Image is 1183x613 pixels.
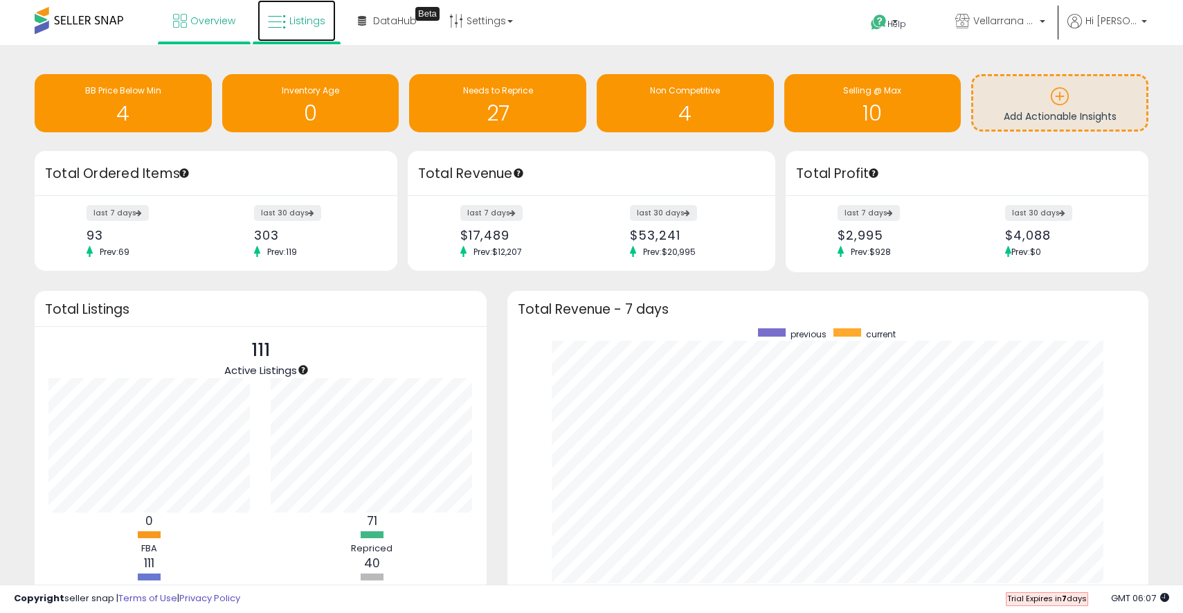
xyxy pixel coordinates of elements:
[844,246,898,258] span: Prev: $928
[784,74,961,132] a: Selling @ Max 10
[597,74,774,132] a: Non Competitive 4
[108,542,191,556] div: FBA
[42,102,205,125] h1: 4
[870,14,887,31] i: Get Help
[35,74,212,132] a: BB Price Below Min 4
[145,513,153,529] b: 0
[518,304,1138,314] h3: Total Revenue - 7 days
[409,74,586,132] a: Needs to Reprice 27
[93,246,136,258] span: Prev: 69
[1062,593,1067,604] b: 7
[463,85,533,96] span: Needs to Reprice
[604,102,767,125] h1: 4
[364,555,380,571] b: 40
[224,337,297,364] p: 111
[260,246,304,258] span: Prev: 119
[367,513,377,529] b: 71
[866,328,896,340] span: current
[190,14,235,28] span: Overview
[45,164,387,184] h3: Total Ordered Items
[650,85,720,96] span: Non Competitive
[843,85,901,96] span: Selling @ Max
[467,246,529,258] span: Prev: $12,207
[630,205,697,221] label: last 30 days
[791,102,955,125] h1: 10
[460,228,581,242] div: $17,489
[630,228,751,242] div: $53,241
[860,3,933,45] a: Help
[416,102,579,125] h1: 27
[254,205,321,221] label: last 30 days
[1007,593,1087,604] span: Trial Expires in days
[330,542,413,556] div: Repriced
[1111,592,1169,605] span: 2025-08-16 06:07 GMT
[1067,14,1147,45] a: Hi [PERSON_NAME]
[282,85,339,96] span: Inventory Age
[289,14,325,28] span: Listings
[144,555,154,571] b: 111
[791,328,827,340] span: previous
[1005,228,1124,242] div: $4,088
[87,205,149,221] label: last 7 days
[512,167,525,179] div: Tooltip anchor
[838,228,957,242] div: $2,995
[179,592,240,605] a: Privacy Policy
[373,14,417,28] span: DataHub
[229,102,392,125] h1: 0
[460,205,523,221] label: last 7 days
[254,228,373,242] div: 303
[85,85,161,96] span: BB Price Below Min
[867,167,880,179] div: Tooltip anchor
[796,164,1138,184] h3: Total Profit
[1005,205,1072,221] label: last 30 days
[415,7,440,21] div: Tooltip anchor
[87,228,206,242] div: 93
[973,76,1146,130] a: Add Actionable Insights
[636,246,703,258] span: Prev: $20,995
[222,74,399,132] a: Inventory Age 0
[178,167,190,179] div: Tooltip anchor
[224,363,297,377] span: Active Listings
[1011,246,1041,258] span: Prev: $0
[418,164,765,184] h3: Total Revenue
[1085,14,1137,28] span: Hi [PERSON_NAME]
[14,592,240,605] div: seller snap | |
[973,14,1036,28] span: Vellarrana tech certified
[297,364,309,376] div: Tooltip anchor
[14,592,64,605] strong: Copyright
[887,18,906,30] span: Help
[838,205,900,221] label: last 7 days
[45,304,476,314] h3: Total Listings
[1004,109,1117,123] span: Add Actionable Insights
[118,592,177,605] a: Terms of Use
